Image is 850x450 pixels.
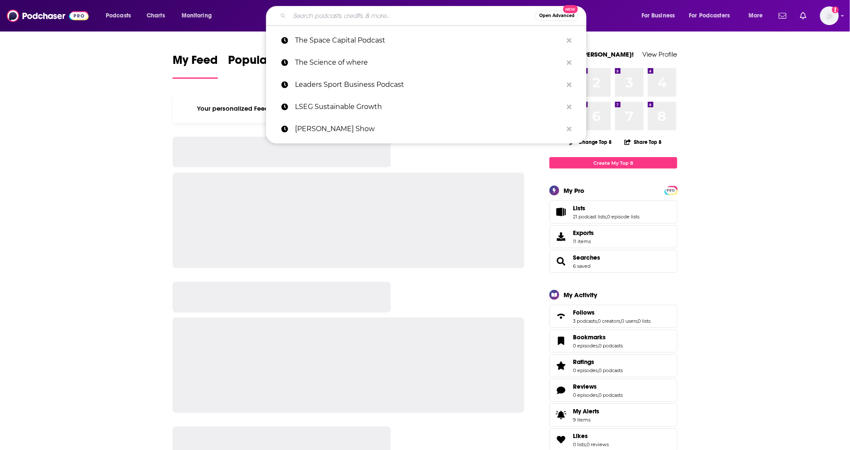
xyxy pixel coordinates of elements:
[797,9,810,23] a: Show notifications dropdown
[295,29,563,52] p: The Space Capital Podcast
[549,225,677,248] a: Exports
[573,367,598,373] a: 0 episodes
[295,96,563,118] p: LSEG Sustainable Growth
[749,10,763,22] span: More
[549,201,677,224] span: Lists
[597,318,598,324] span: ,
[598,367,623,373] a: 0 podcasts
[573,238,594,244] span: 11 items
[637,318,638,324] span: ,
[549,404,677,427] a: My Alerts
[173,94,524,123] div: Your personalized Feed is curated based on the Podcasts, Creators, Users, and Lists that you Follow.
[643,50,677,58] a: View Profile
[182,10,212,22] span: Monitoring
[573,432,588,440] span: Likes
[573,204,639,212] a: Lists
[820,6,839,25] img: User Profile
[266,52,587,74] a: The Science of where
[573,441,586,447] a: 0 lists
[141,9,170,23] a: Charts
[266,74,587,96] a: Leaders Sport Business Podcast
[549,157,677,169] a: Create My Top 8
[552,360,570,372] a: Ratings
[173,53,218,79] a: My Feed
[549,330,677,353] span: Bookmarks
[563,5,578,13] span: New
[642,10,675,22] span: For Business
[295,52,563,74] p: The Science of where
[564,186,584,195] div: My Pro
[573,309,651,316] a: Follows
[820,6,839,25] button: Show profile menu
[684,9,743,23] button: open menu
[147,10,165,22] span: Charts
[587,441,609,447] a: 0 reviews
[573,204,585,212] span: Lists
[573,417,599,423] span: 9 items
[228,53,301,79] a: Popular Feed
[573,383,597,390] span: Reviews
[552,434,570,446] a: Likes
[552,255,570,267] a: Searches
[573,309,595,316] span: Follows
[289,9,535,23] input: Search podcasts, credits, & more...
[624,134,662,150] button: Share Top 8
[549,50,634,58] a: Welcome [PERSON_NAME]!
[573,407,599,415] span: My Alerts
[173,53,218,72] span: My Feed
[573,358,623,366] a: Ratings
[549,379,677,402] span: Reviews
[636,9,686,23] button: open menu
[539,14,575,18] span: Open Advanced
[638,318,651,324] a: 0 lists
[549,354,677,377] span: Ratings
[573,229,594,237] span: Exports
[573,333,606,341] span: Bookmarks
[564,291,597,299] div: My Activity
[228,53,301,72] span: Popular Feed
[621,318,637,324] a: 0 users
[820,6,839,25] span: Logged in as megcassidy
[573,214,606,220] a: 21 podcast lists
[666,187,676,194] span: PRO
[266,118,587,140] a: [PERSON_NAME] Show
[573,263,590,269] a: 6 saved
[598,392,623,398] a: 0 podcasts
[832,6,839,13] svg: Add a profile image
[266,96,587,118] a: LSEG Sustainable Growth
[535,11,578,21] button: Open AdvancedNew
[598,343,623,349] a: 0 podcasts
[549,305,677,328] span: Follows
[573,432,609,440] a: Likes
[573,318,597,324] a: 3 podcasts
[607,214,639,220] a: 0 episode lists
[573,392,598,398] a: 0 episodes
[573,343,598,349] a: 0 episodes
[743,9,774,23] button: open menu
[552,310,570,322] a: Follows
[606,214,607,220] span: ,
[552,384,570,396] a: Reviews
[552,206,570,218] a: Lists
[689,10,730,22] span: For Podcasters
[573,333,623,341] a: Bookmarks
[295,118,563,140] p: Ray Edwards Show
[564,137,617,147] button: Change Top 8
[573,358,594,366] span: Ratings
[106,10,131,22] span: Podcasts
[7,8,89,24] a: Podchaser - Follow, Share and Rate Podcasts
[598,318,620,324] a: 0 creators
[775,9,790,23] a: Show notifications dropdown
[573,254,600,261] a: Searches
[552,335,570,347] a: Bookmarks
[552,409,570,421] span: My Alerts
[295,74,563,96] p: Leaders Sport Business Podcast
[666,187,676,193] a: PRO
[620,318,621,324] span: ,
